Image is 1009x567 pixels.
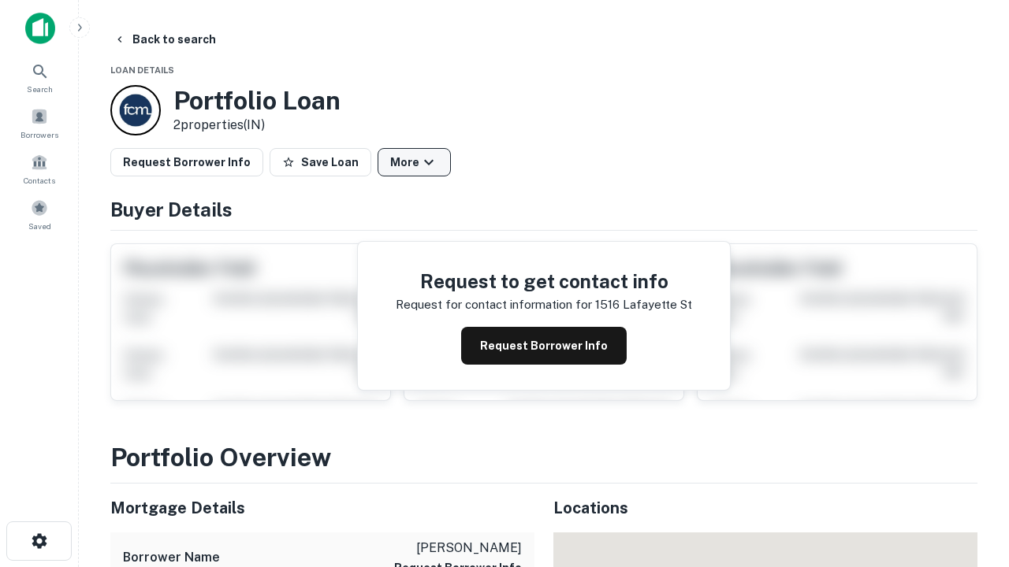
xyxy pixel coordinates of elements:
button: Request Borrower Info [461,327,627,365]
span: Search [27,83,53,95]
h3: Portfolio Overview [110,439,977,476]
button: More [378,148,451,176]
a: Borrowers [5,102,74,144]
p: [PERSON_NAME] [394,539,522,558]
a: Contacts [5,147,74,190]
button: Request Borrower Info [110,148,263,176]
p: 2 properties (IN) [173,116,341,135]
h3: Portfolio Loan [173,86,341,116]
span: Borrowers [20,128,58,141]
button: Save Loan [270,148,371,176]
h6: Borrower Name [123,548,220,567]
p: 1516 lafayette st [595,295,692,314]
h4: Request to get contact info [396,267,692,295]
h5: Mortgage Details [110,496,534,520]
p: Request for contact information for [396,295,592,314]
img: capitalize-icon.png [25,13,55,44]
span: Loan Details [110,65,174,75]
span: Saved [28,220,51,232]
a: Saved [5,193,74,235]
button: Back to search [107,25,222,54]
iframe: Chat Widget [930,441,1009,517]
h4: Buyer Details [110,195,977,224]
h5: Locations [553,496,977,520]
a: Search [5,56,74,98]
span: Contacts [24,174,55,187]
